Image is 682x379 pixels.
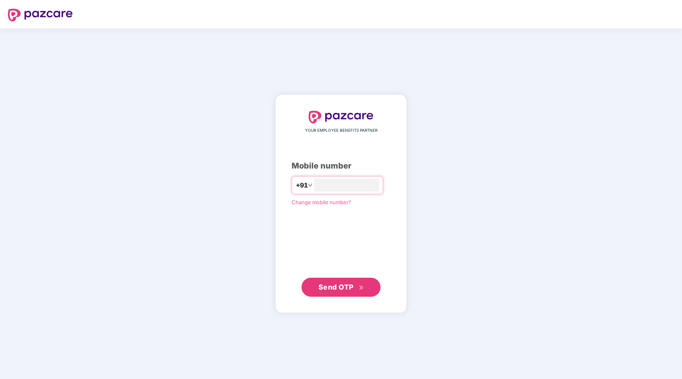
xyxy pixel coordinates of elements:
[305,127,377,134] span: YOUR EMPLOYEE BENEFITS PARTNER
[301,278,381,297] button: Send OTPdouble-right
[359,285,364,290] span: double-right
[292,160,390,172] div: Mobile number
[8,9,73,21] img: logo
[309,111,373,123] img: logo
[318,283,354,291] span: Send OTP
[308,183,313,188] span: down
[296,180,308,190] span: +91
[292,199,351,205] a: Change mobile number?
